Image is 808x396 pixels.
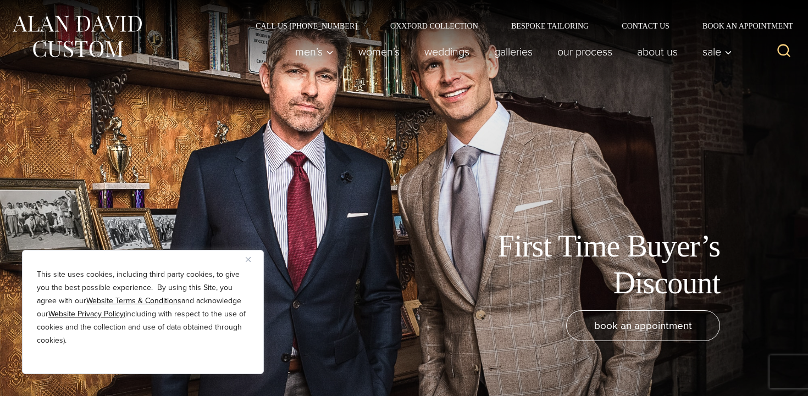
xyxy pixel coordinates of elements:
a: About Us [625,41,690,63]
a: Book an Appointment [686,22,797,30]
a: book an appointment [566,310,720,341]
a: Galleries [482,41,545,63]
a: Website Privacy Policy [48,308,124,320]
a: Oxxford Collection [374,22,495,30]
img: Alan David Custom [11,12,143,61]
a: Contact Us [605,22,686,30]
h1: First Time Buyer’s Discount [473,228,720,302]
span: book an appointment [594,317,692,333]
a: Women’s [346,41,412,63]
button: Close [246,253,259,266]
a: Call Us [PHONE_NUMBER] [239,22,374,30]
a: Our Process [545,41,625,63]
span: Sale [702,46,732,57]
p: This site uses cookies, including third party cookies, to give you the best possible experience. ... [37,268,249,347]
a: Bespoke Tailoring [495,22,605,30]
a: Website Terms & Conditions [86,295,181,306]
button: View Search Form [771,38,797,65]
nav: Secondary Navigation [239,22,797,30]
a: weddings [412,41,482,63]
img: Close [246,257,251,262]
nav: Primary Navigation [283,41,738,63]
span: Men’s [295,46,334,57]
